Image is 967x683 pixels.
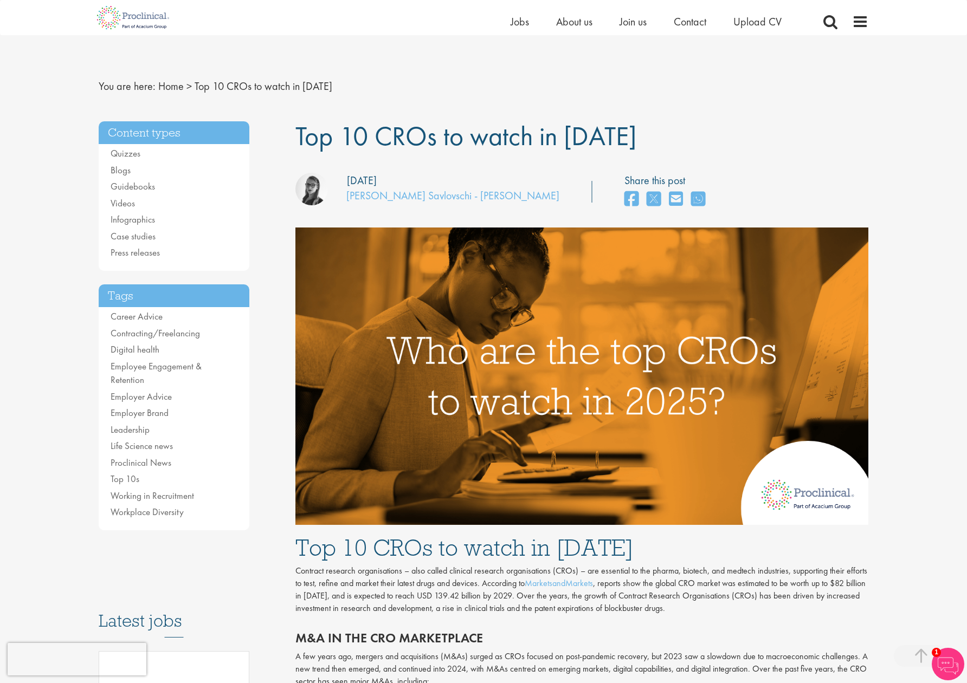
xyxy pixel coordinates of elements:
[111,506,184,518] a: Workplace Diversity
[195,79,332,93] span: Top 10 CROs to watch in [DATE]
[111,246,160,258] a: Press releases
[111,457,171,469] a: Proclinical News
[111,391,172,402] a: Employer Advice
[111,424,150,435] a: Leadership
[346,188,559,203] a: [PERSON_NAME] Savlovschi - [PERSON_NAME]
[647,188,661,211] a: share on twitter
[624,173,711,188] label: Share this post
[99,584,249,638] h3: Latest jobs
[295,565,869,614] p: Contract research organisations – also called clinical research organisations (CROs) – are essent...
[111,407,169,419] a: Employer Brand
[932,648,964,680] img: Chatbot
[111,180,155,192] a: Guidebooks
[295,536,869,560] h1: Top 10 CROs to watch in [DATE]
[525,577,593,589] a: MarketsandMarkets
[8,643,146,675] iframe: reCAPTCHA
[111,230,156,242] a: Case studies
[111,164,131,176] a: Blogs
[111,327,200,339] a: Contracting/Freelancing
[620,15,647,29] a: Join us
[158,79,184,93] a: breadcrumb link
[111,310,163,322] a: Career Advice
[111,197,135,209] a: Videos
[99,121,249,145] h3: Content types
[186,79,192,93] span: >
[295,227,869,525] img: Top 10 CROs 2025| Proclinical
[111,473,139,485] a: Top 10s
[295,631,869,645] h2: M&A in the CRO marketplace
[691,188,705,211] a: share on whats app
[111,440,173,452] a: Life Science news
[99,79,156,93] span: You are here:
[295,119,636,153] span: Top 10 CROs to watch in [DATE]
[932,648,941,657] span: 1
[111,360,202,386] a: Employee Engagement & Retention
[556,15,592,29] a: About us
[111,490,194,502] a: Working in Recruitment
[511,15,529,29] a: Jobs
[733,15,782,29] a: Upload CV
[347,173,377,188] div: [DATE]
[111,213,155,225] a: Infographics
[99,284,249,308] h3: Tags
[674,15,706,29] a: Contact
[295,173,328,205] img: Theodora Savlovschi - Wicks
[669,188,683,211] a: share on email
[111,343,159,355] a: Digital health
[111,147,140,159] a: Quizzes
[624,188,639,211] a: share on facebook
